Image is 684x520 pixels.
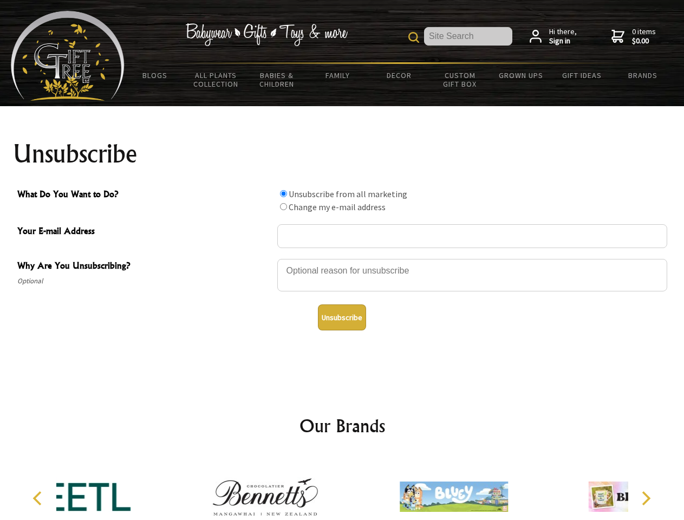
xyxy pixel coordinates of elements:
[530,27,577,46] a: Hi there,Sign in
[613,64,674,87] a: Brands
[246,64,308,95] a: Babies & Children
[280,203,287,210] input: What Do You Want to Do?
[408,32,419,43] img: product search
[280,190,287,197] input: What Do You Want to Do?
[11,11,125,101] img: Babyware - Gifts - Toys and more...
[634,486,657,510] button: Next
[424,27,512,45] input: Site Search
[551,64,613,87] a: Gift Ideas
[17,224,272,240] span: Your E-mail Address
[277,224,667,248] input: Your E-mail Address
[308,64,369,87] a: Family
[289,188,407,199] label: Unsubscribe from all marketing
[490,64,551,87] a: Grown Ups
[289,201,386,212] label: Change my e-mail address
[22,413,663,439] h2: Our Brands
[318,304,366,330] button: Unsubscribe
[368,64,429,87] a: Decor
[277,259,667,291] textarea: Why Are You Unsubscribing?
[125,64,186,87] a: BLOGS
[549,27,577,46] span: Hi there,
[611,27,656,46] a: 0 items$0.00
[17,275,272,288] span: Optional
[13,141,672,167] h1: Unsubscribe
[549,36,577,46] strong: Sign in
[17,259,272,275] span: Why Are You Unsubscribing?
[27,486,51,510] button: Previous
[429,64,491,95] a: Custom Gift Box
[17,187,272,203] span: What Do You Want to Do?
[185,23,348,46] img: Babywear - Gifts - Toys & more
[632,36,656,46] strong: $0.00
[632,27,656,46] span: 0 items
[186,64,247,95] a: All Plants Collection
